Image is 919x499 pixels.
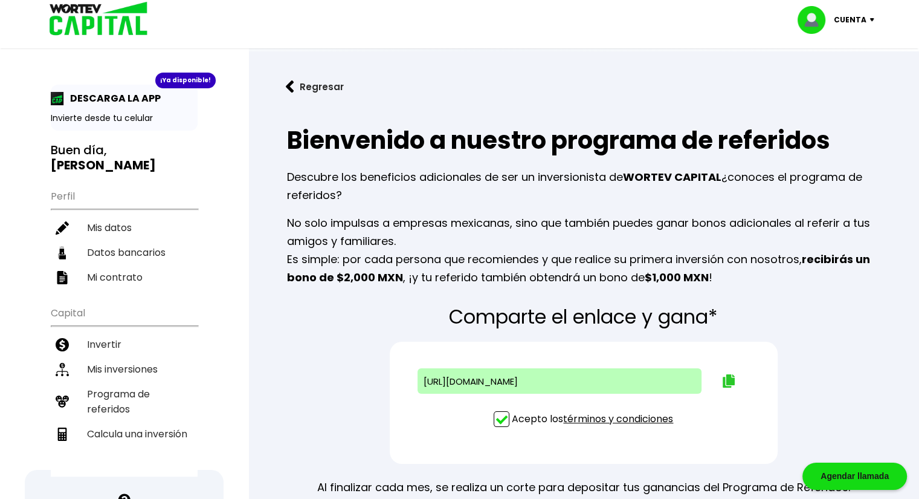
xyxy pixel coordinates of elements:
[51,422,198,446] a: Calcula una inversión
[51,112,198,125] p: Invierte desde tu celular
[834,11,866,29] p: Cuenta
[623,169,721,184] b: WORTEV CAPITAL
[268,71,900,103] a: flecha izquierdaRegresar
[56,246,69,259] img: datos-icon.10cf9172.svg
[56,221,69,235] img: editar-icon.952d3147.svg
[51,143,198,173] h3: Buen día,
[802,463,907,490] div: Agendar llamada
[155,73,216,88] div: ¡Ya disponible!
[56,395,69,408] img: recomiendanos-icon.9b8e9327.svg
[287,122,880,158] h1: Bienvenido a nuestro programa de referidos
[51,157,156,174] b: [PERSON_NAME]
[287,168,880,204] p: Descubre los beneficios adicionales de ser un inversionista de ¿conoces el programa de referidos?
[51,332,198,357] a: Invertir
[268,71,362,103] button: Regresar
[64,91,161,106] p: DESCARGA LA APP
[51,215,198,240] a: Mis datos
[51,357,198,382] a: Mis inversiones
[56,428,69,441] img: calculadora-icon.17d418c4.svg
[51,92,64,105] img: app-icon
[866,18,883,22] img: icon-down
[56,271,69,284] img: contrato-icon.f2db500c.svg
[563,412,673,426] a: términos y condiciones
[287,214,880,287] p: No solo impulsas a empresas mexicanas, sino que también puedes ganar bonos adicionales al referir...
[56,363,69,376] img: inversiones-icon.6695dc30.svg
[51,183,198,290] ul: Perfil
[56,338,69,351] img: invertir-icon.b3b967d7.svg
[51,299,198,477] ul: Capital
[51,240,198,265] a: Datos bancarios
[645,270,709,285] b: $1,000 MXN
[512,411,673,426] p: Acepto los
[51,265,198,290] a: Mi contrato
[51,382,198,422] a: Programa de referidos
[449,306,718,327] p: Comparte el enlace y gana*
[317,478,850,497] p: Al finalizar cada mes, se realiza un corte para depositar tus ganancias del Programa de Referidos.
[798,6,834,34] img: profile-image
[286,80,294,93] img: flecha izquierda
